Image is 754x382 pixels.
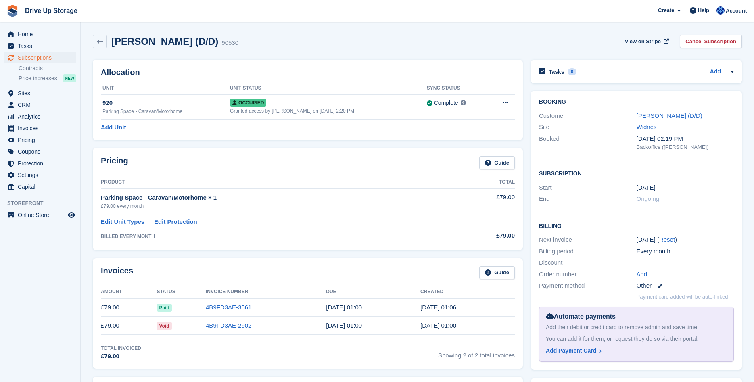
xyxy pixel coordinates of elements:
div: Every month [637,247,734,256]
a: menu [4,40,76,52]
time: 2025-06-28 00:00:00 UTC [637,183,656,192]
span: Showing 2 of 2 total invoices [438,344,515,361]
span: Ongoing [637,195,660,202]
div: £79.00 [101,352,141,361]
time: 2025-07-28 00:06:13 UTC [420,304,456,311]
th: Sync Status [427,82,488,95]
div: Order number [539,270,636,279]
a: Add Unit [101,123,126,132]
div: Automate payments [546,312,727,321]
a: menu [4,181,76,192]
div: You can add it for them, or request they do so via their portal. [546,335,727,343]
a: menu [4,209,76,221]
a: Edit Protection [154,217,197,227]
h2: Booking [539,99,734,105]
span: Sites [18,88,66,99]
span: Invoices [18,123,66,134]
span: Coupons [18,146,66,157]
span: Help [698,6,709,15]
div: £79.00 every month [101,202,458,210]
th: Due [326,286,420,299]
a: Contracts [19,65,76,72]
time: 2025-06-28 00:00:18 UTC [420,322,456,329]
a: menu [4,158,76,169]
div: Next invoice [539,235,636,244]
a: Cancel Subscription [680,35,742,48]
div: Booked [539,134,636,151]
img: stora-icon-8386f47178a22dfd0bd8f6a31ec36ba5ce8667c1dd55bd0f319d3a0aa187defe.svg [6,5,19,17]
a: menu [4,146,76,157]
div: 90530 [221,38,238,48]
a: Price increases NEW [19,74,76,83]
span: CRM [18,99,66,111]
a: Reset [659,236,675,243]
a: Guide [479,156,515,169]
td: £79.00 [458,188,515,214]
a: [PERSON_NAME] (D/D) [637,112,702,119]
div: Add their debit or credit card to remove admin and save time. [546,323,727,332]
a: Guide [479,266,515,280]
div: Site [539,123,636,132]
div: 0 [568,68,577,75]
h2: Pricing [101,156,128,169]
span: Subscriptions [18,52,66,63]
th: Unit Status [230,82,427,95]
a: Add [710,67,721,77]
div: [DATE] ( ) [637,235,734,244]
div: BILLED EVERY MONTH [101,233,458,240]
a: menu [4,111,76,122]
div: Other [637,281,734,290]
div: Total Invoiced [101,344,141,352]
span: Tasks [18,40,66,52]
div: Backoffice ([PERSON_NAME]) [637,143,734,151]
div: Payment method [539,281,636,290]
img: Widnes Team [716,6,725,15]
span: Account [726,7,747,15]
time: 2025-07-29 00:00:00 UTC [326,304,362,311]
span: Online Store [18,209,66,221]
div: - [637,258,734,267]
a: menu [4,123,76,134]
span: Capital [18,181,66,192]
a: menu [4,29,76,40]
span: Paid [157,304,172,312]
time: 2025-06-29 00:00:00 UTC [326,322,362,329]
a: menu [4,88,76,99]
span: Create [658,6,674,15]
span: Price increases [19,75,57,82]
a: Edit Unit Types [101,217,144,227]
div: Start [539,183,636,192]
a: 4B9FD3AE-3561 [206,304,251,311]
th: Created [420,286,515,299]
a: menu [4,134,76,146]
a: Add [637,270,647,279]
a: 4B9FD3AE-2902 [206,322,251,329]
th: Product [101,176,458,189]
a: menu [4,52,76,63]
span: Storefront [7,199,80,207]
div: Complete [434,99,458,107]
span: Protection [18,158,66,169]
div: £79.00 [458,231,515,240]
p: Payment card added will be auto-linked [637,293,728,301]
a: Add Payment Card [546,347,724,355]
th: Amount [101,286,157,299]
th: Status [157,286,206,299]
h2: Tasks [549,68,564,75]
h2: Billing [539,221,734,230]
h2: Subscription [539,169,734,177]
span: Analytics [18,111,66,122]
a: Drive Up Storage [22,4,81,17]
span: View on Stripe [625,38,661,46]
div: Granted access by [PERSON_NAME] on [DATE] 2:20 PM [230,107,427,115]
div: Parking Space - Caravan/Motorhome [102,108,230,115]
span: Occupied [230,99,266,107]
a: View on Stripe [622,35,670,48]
div: NEW [63,74,76,82]
img: icon-info-grey-7440780725fd019a000dd9b08b2336e03edf1995a4989e88bcd33f0948082b44.svg [461,100,466,105]
a: menu [4,169,76,181]
td: £79.00 [101,317,157,335]
a: Widnes [637,123,657,130]
th: Invoice Number [206,286,326,299]
h2: [PERSON_NAME] (D/D) [111,36,218,47]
